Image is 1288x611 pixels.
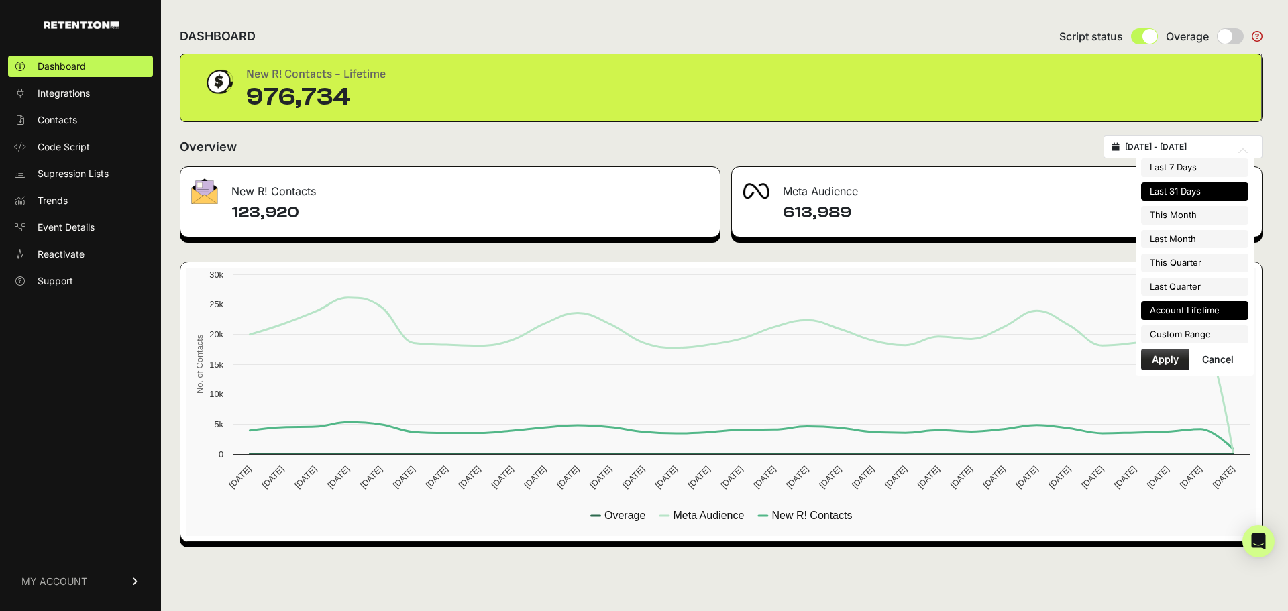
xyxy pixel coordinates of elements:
text: [DATE] [1079,464,1106,490]
a: Supression Lists [8,163,153,184]
div: 976,734 [246,84,386,111]
text: [DATE] [621,464,647,490]
text: [DATE] [1112,464,1138,490]
text: No. of Contacts [195,335,205,394]
text: New R! Contacts [771,510,852,521]
text: [DATE] [260,464,286,490]
text: [DATE] [1046,464,1073,490]
text: Overage [604,510,645,521]
img: fa-meta-2f981b61bb99beabf952f7030308934f19ce035c18b003e963880cc3fabeebb7.png [743,183,769,199]
button: Apply [1141,349,1189,370]
li: Last Quarter [1141,278,1248,296]
li: Last 7 Days [1141,158,1248,177]
a: MY ACCOUNT [8,561,153,602]
text: [DATE] [391,464,417,490]
h4: 613,989 [783,202,1251,223]
text: 25k [209,299,223,309]
div: Open Intercom Messenger [1242,525,1275,557]
text: Meta Audience [673,510,744,521]
span: Code Script [38,140,90,154]
text: [DATE] [489,464,515,490]
span: Event Details [38,221,95,234]
text: [DATE] [292,464,319,490]
a: Contacts [8,109,153,131]
text: [DATE] [653,464,680,490]
li: Account Lifetime [1141,301,1248,320]
span: Trends [38,194,68,207]
a: Integrations [8,82,153,104]
text: [DATE] [1210,464,1236,490]
a: Trends [8,190,153,211]
div: New R! Contacts - Lifetime [246,65,386,84]
span: MY ACCOUNT [21,575,87,588]
span: Contacts [38,113,77,127]
span: Dashboard [38,60,86,73]
a: Event Details [8,217,153,238]
span: Reactivate [38,247,85,261]
text: [DATE] [227,464,253,490]
li: This Month [1141,206,1248,225]
button: Cancel [1191,349,1244,370]
text: 10k [209,389,223,399]
text: [DATE] [424,464,450,490]
text: [DATE] [981,464,1007,490]
h2: Overview [180,137,237,156]
text: [DATE] [1178,464,1204,490]
span: Overage [1166,28,1209,44]
text: [DATE] [1014,464,1040,490]
text: [DATE] [948,464,974,490]
text: 0 [219,449,223,459]
text: [DATE] [784,464,810,490]
text: 30k [209,270,223,280]
text: [DATE] [588,464,614,490]
h4: 123,920 [231,202,709,223]
div: Meta Audience [732,167,1262,207]
div: New R! Contacts [180,167,720,207]
text: [DATE] [850,464,876,490]
text: [DATE] [522,464,548,490]
span: Script status [1059,28,1123,44]
text: [DATE] [883,464,909,490]
text: [DATE] [456,464,482,490]
text: [DATE] [817,464,843,490]
li: Last 31 Days [1141,182,1248,201]
text: [DATE] [555,464,581,490]
img: Retention.com [44,21,119,29]
span: Support [38,274,73,288]
text: [DATE] [686,464,712,490]
img: fa-envelope-19ae18322b30453b285274b1b8af3d052b27d846a4fbe8435d1a52b978f639a2.png [191,178,218,204]
text: [DATE] [916,464,942,490]
text: [DATE] [1145,464,1171,490]
text: 5k [214,419,223,429]
h2: DASHBOARD [180,27,256,46]
text: 15k [209,359,223,370]
text: 20k [209,329,223,339]
a: Code Script [8,136,153,158]
li: Last Month [1141,230,1248,249]
a: Reactivate [8,243,153,265]
a: Dashboard [8,56,153,77]
li: This Quarter [1141,254,1248,272]
span: Integrations [38,87,90,100]
text: [DATE] [325,464,352,490]
text: [DATE] [718,464,745,490]
li: Custom Range [1141,325,1248,344]
img: dollar-coin-05c43ed7efb7bc0c12610022525b4bbbb207c7efeef5aecc26f025e68dcafac9.png [202,65,235,99]
text: [DATE] [751,464,777,490]
a: Support [8,270,153,292]
span: Supression Lists [38,167,109,180]
text: [DATE] [358,464,384,490]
